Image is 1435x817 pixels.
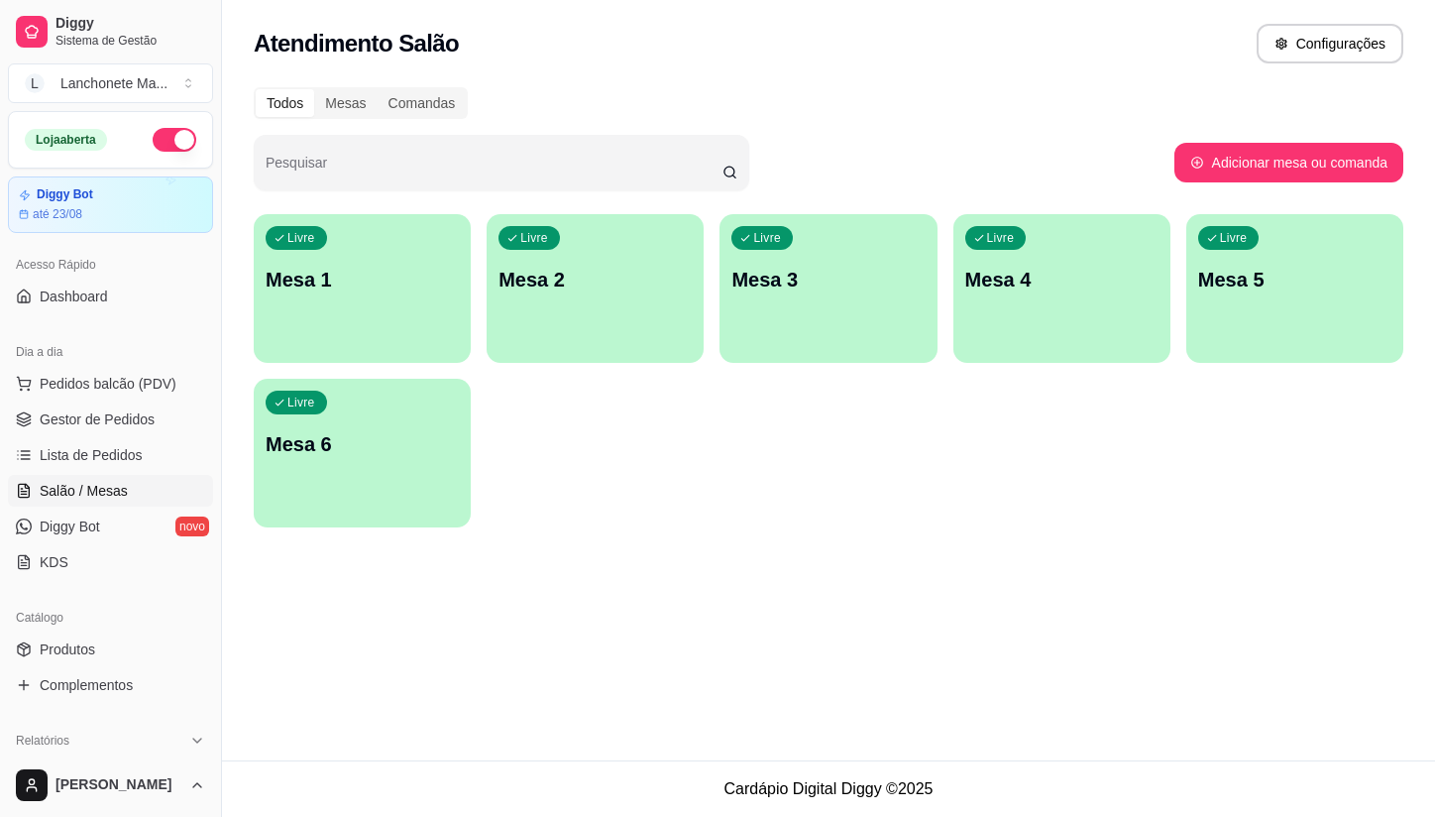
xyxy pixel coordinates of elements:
div: Catálogo [8,602,213,634]
span: Produtos [40,640,95,659]
button: Alterar Status [153,128,196,152]
article: até 23/08 [33,206,82,222]
footer: Cardápio Digital Diggy © 2025 [222,760,1435,817]
span: Diggy [55,15,205,33]
button: LivreMesa 2 [487,214,704,363]
button: LivreMesa 3 [719,214,937,363]
a: KDS [8,546,213,578]
input: Pesquisar [266,161,722,180]
div: Comandas [378,89,467,117]
p: Livre [287,395,315,410]
button: [PERSON_NAME] [8,761,213,809]
a: DiggySistema de Gestão [8,8,213,56]
div: Dia a dia [8,336,213,368]
a: Salão / Mesas [8,475,213,507]
p: Livre [753,230,781,246]
div: Todos [256,89,314,117]
a: Complementos [8,669,213,701]
p: Livre [1220,230,1248,246]
button: Configurações [1257,24,1403,63]
span: Lista de Pedidos [40,445,143,465]
div: Acesso Rápido [8,249,213,281]
span: L [25,73,45,93]
span: Pedidos balcão (PDV) [40,374,176,394]
p: Livre [520,230,548,246]
article: Diggy Bot [37,187,93,202]
span: Complementos [40,675,133,695]
p: Mesa 5 [1198,266,1391,293]
span: [PERSON_NAME] [55,776,181,794]
span: Salão / Mesas [40,481,128,501]
button: Pedidos balcão (PDV) [8,368,213,400]
div: Lanchonete Ma ... [60,73,167,93]
a: Lista de Pedidos [8,439,213,471]
span: Diggy Bot [40,517,100,536]
span: Dashboard [40,287,108,306]
p: Mesa 3 [731,266,925,293]
h2: Atendimento Salão [254,28,459,59]
p: Mesa 4 [965,266,1159,293]
a: Dashboard [8,281,213,312]
a: Diggy Botnovo [8,511,213,542]
div: Loja aberta [25,129,107,151]
p: Mesa 6 [266,430,459,458]
p: Mesa 2 [498,266,692,293]
a: Gestor de Pedidos [8,404,213,435]
span: Relatórios [16,733,69,749]
button: LivreMesa 5 [1186,214,1403,363]
button: LivreMesa 4 [953,214,1170,363]
button: LivreMesa 1 [254,214,471,363]
button: Select a team [8,63,213,103]
p: Livre [987,230,1015,246]
button: Adicionar mesa ou comanda [1174,143,1403,182]
a: Produtos [8,634,213,665]
span: Sistema de Gestão [55,33,205,49]
p: Livre [287,230,315,246]
button: LivreMesa 6 [254,379,471,527]
p: Mesa 1 [266,266,459,293]
a: Diggy Botaté 23/08 [8,176,213,233]
span: KDS [40,552,68,572]
div: Mesas [314,89,377,117]
span: Gestor de Pedidos [40,409,155,429]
